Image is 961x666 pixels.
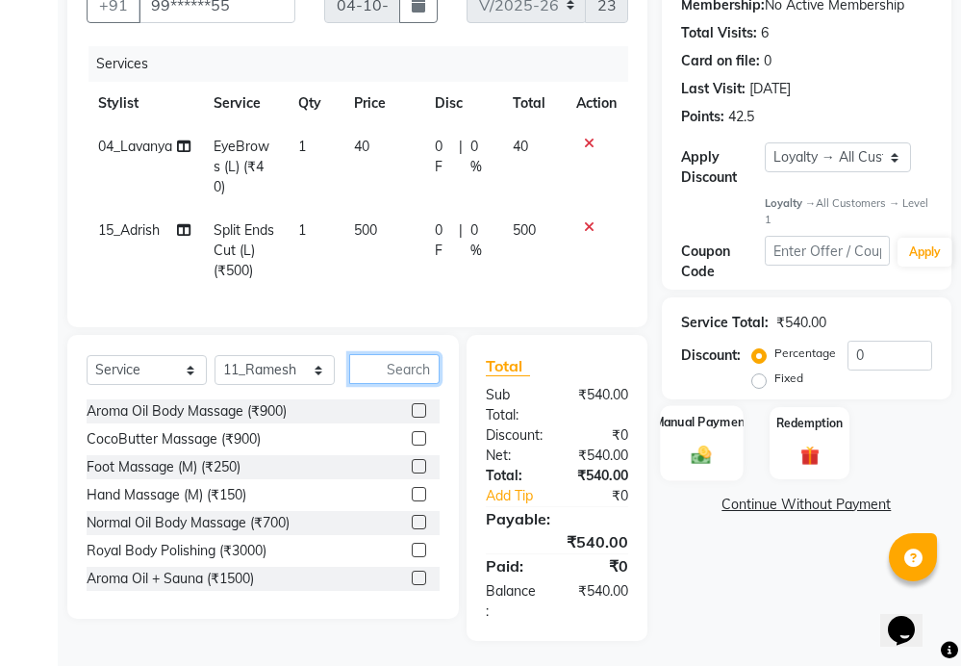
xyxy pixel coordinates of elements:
[470,137,490,177] span: 0 %
[89,46,643,82] div: Services
[423,82,500,125] th: Disc
[287,82,342,125] th: Qty
[87,485,246,505] div: Hand Massage (M) (₹150)
[765,196,816,210] strong: Loyalty →
[681,242,765,282] div: Coupon Code
[513,221,536,239] span: 500
[87,82,202,125] th: Stylist
[681,147,765,188] div: Apply Discount
[571,486,643,506] div: ₹0
[98,138,172,155] span: 04_Lavanya
[681,23,757,43] div: Total Visits:
[471,554,557,577] div: Paid:
[666,495,948,515] a: Continue Without Payment
[87,569,254,589] div: Aroma Oil + Sauna (₹1500)
[471,486,571,506] a: Add Tip
[87,429,261,449] div: CocoButter Massage (₹900)
[98,221,160,239] span: 15_Adrish
[681,51,760,71] div: Card on file:
[565,82,628,125] th: Action
[459,137,463,177] span: |
[354,138,369,155] span: 40
[557,554,643,577] div: ₹0
[202,82,287,125] th: Service
[681,107,724,127] div: Points:
[87,457,240,477] div: Foot Massage (M) (₹250)
[898,238,952,267] button: Apply
[761,23,769,43] div: 6
[681,79,746,99] div: Last Visit:
[471,425,557,446] div: Discount:
[685,444,717,467] img: _cash.svg
[557,446,643,466] div: ₹540.00
[880,589,942,647] iframe: chat widget
[435,137,451,177] span: 0 F
[87,541,266,561] div: Royal Body Polishing (₹3000)
[749,79,791,99] div: [DATE]
[653,414,749,432] label: Manual Payment
[557,581,643,622] div: ₹540.00
[459,220,463,261] span: |
[557,385,643,425] div: ₹540.00
[298,138,306,155] span: 1
[557,425,643,446] div: ₹0
[471,581,557,622] div: Balance :
[354,221,377,239] span: 500
[471,530,643,553] div: ₹540.00
[557,466,643,486] div: ₹540.00
[87,513,290,533] div: Normal Oil Body Massage (₹700)
[435,220,451,261] span: 0 F
[774,345,836,362] label: Percentage
[214,138,269,195] span: EyeBrows (L) (₹40)
[765,236,891,266] input: Enter Offer / Coupon Code
[471,446,557,466] div: Net:
[470,220,490,261] span: 0 %
[501,82,565,125] th: Total
[681,313,769,333] div: Service Total:
[342,82,423,125] th: Price
[486,356,530,376] span: Total
[765,195,932,228] div: All Customers → Level 1
[681,346,741,366] div: Discount:
[471,466,557,486] div: Total:
[87,401,287,422] div: Aroma Oil Body Massage (₹900)
[776,415,843,432] label: Redemption
[728,107,754,127] div: 42.5
[471,507,643,530] div: Payable:
[774,370,803,387] label: Fixed
[214,221,274,279] span: Split Ends Cut (L) (₹500)
[764,51,771,71] div: 0
[513,138,528,155] span: 40
[471,385,557,425] div: Sub Total:
[795,444,825,468] img: _gift.svg
[298,221,306,239] span: 1
[349,354,440,384] input: Search or Scan
[776,313,826,333] div: ₹540.00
